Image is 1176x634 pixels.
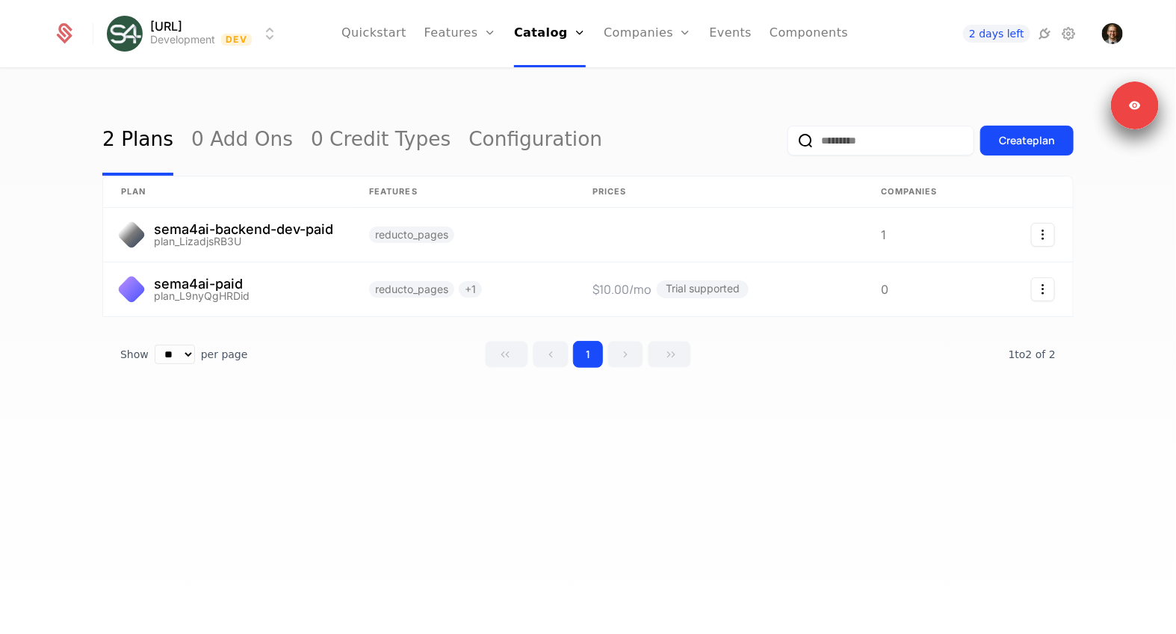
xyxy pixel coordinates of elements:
[1031,223,1055,247] button: Select action
[150,20,182,32] span: [URL]
[201,347,248,362] span: per page
[1009,348,1056,360] span: 2
[864,176,983,208] th: Companies
[533,341,569,368] button: Go to previous page
[102,341,1074,368] div: Table pagination
[1102,23,1123,44] img: Josh Elser
[311,105,451,176] a: 0 Credit Types
[120,347,149,362] span: Show
[607,341,643,368] button: Go to next page
[103,176,351,208] th: plan
[351,176,575,208] th: Features
[155,345,195,364] select: Select page size
[485,341,528,368] button: Go to first page
[1009,348,1049,360] span: 1 to 2 of
[107,16,143,52] img: sema4.ai
[963,25,1030,43] a: 2 days left
[1036,25,1054,43] a: Integrations
[575,176,863,208] th: Prices
[999,133,1055,148] div: Create plan
[648,341,691,368] button: Go to last page
[573,341,603,368] button: Go to page 1
[980,126,1074,156] button: Createplan
[111,17,279,50] button: Select environment
[1102,23,1123,44] button: Open user button
[1060,25,1078,43] a: Settings
[221,34,252,46] span: Dev
[150,32,215,47] div: Development
[191,105,293,176] a: 0 Add Ons
[485,341,691,368] div: Page navigation
[468,105,602,176] a: Configuration
[1031,277,1055,301] button: Select action
[102,105,173,176] a: 2 Plans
